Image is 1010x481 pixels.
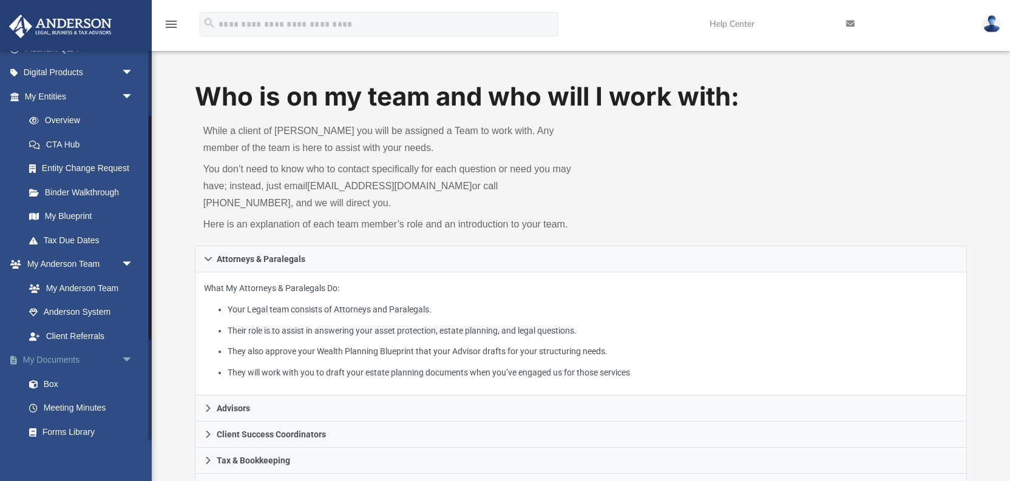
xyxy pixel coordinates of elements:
[983,15,1001,33] img: User Pic
[195,395,968,422] a: Advisors
[204,281,958,380] p: What My Attorneys & Paralegals Do:
[17,180,152,204] a: Binder Walkthrough
[8,61,152,85] a: Digital Productsarrow_drop_down
[228,323,958,338] li: Their role is to assist in answering your asset protection, estate planning, and legal questions.
[17,396,152,420] a: Meeting Minutes
[17,204,146,229] a: My Blueprint
[195,422,968,448] a: Client Success Coordinators
[17,300,146,325] a: Anderson System
[17,324,146,348] a: Client Referrals
[228,344,958,359] li: They also approve your Wealth Planning Blueprint that your Advisor drafts for your structuring ne...
[17,372,146,396] a: Box
[203,216,572,233] p: Here is an explanation of each team member’s role and an introduction to your team.
[195,272,968,395] div: Attorneys & Paralegals
[121,61,146,86] span: arrow_drop_down
[203,161,572,212] p: You don’t need to know who to contact specifically for each question or need you may have; instea...
[121,252,146,277] span: arrow_drop_down
[8,348,152,372] a: My Documentsarrow_drop_down
[195,246,968,272] a: Attorneys & Paralegals
[17,109,152,133] a: Overview
[17,228,152,252] a: Tax Due Dates
[121,84,146,109] span: arrow_drop_down
[307,181,472,191] a: [EMAIL_ADDRESS][DOMAIN_NAME]
[17,420,146,444] a: Forms Library
[228,302,958,317] li: Your Legal team consists of Attorneys and Paralegals.
[8,84,152,109] a: My Entitiesarrow_drop_down
[228,365,958,380] li: They will work with you to draft your estate planning documents when you’ve engaged us for those ...
[5,15,115,38] img: Anderson Advisors Platinum Portal
[217,404,250,412] span: Advisors
[217,456,290,465] span: Tax & Bookkeeping
[17,276,140,300] a: My Anderson Team
[203,123,572,156] p: While a client of [PERSON_NAME] you will be assigned a Team to work with. Any member of the team ...
[195,79,968,115] h1: Who is on my team and who will I work with:
[121,348,146,373] span: arrow_drop_down
[164,23,178,32] a: menu
[195,448,968,474] a: Tax & Bookkeeping
[17,156,152,181] a: Entity Change Request
[17,132,152,156] a: CTA Hub
[203,16,216,30] i: search
[217,430,326,439] span: Client Success Coordinators
[8,252,146,277] a: My Anderson Teamarrow_drop_down
[164,17,178,32] i: menu
[217,255,305,263] span: Attorneys & Paralegals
